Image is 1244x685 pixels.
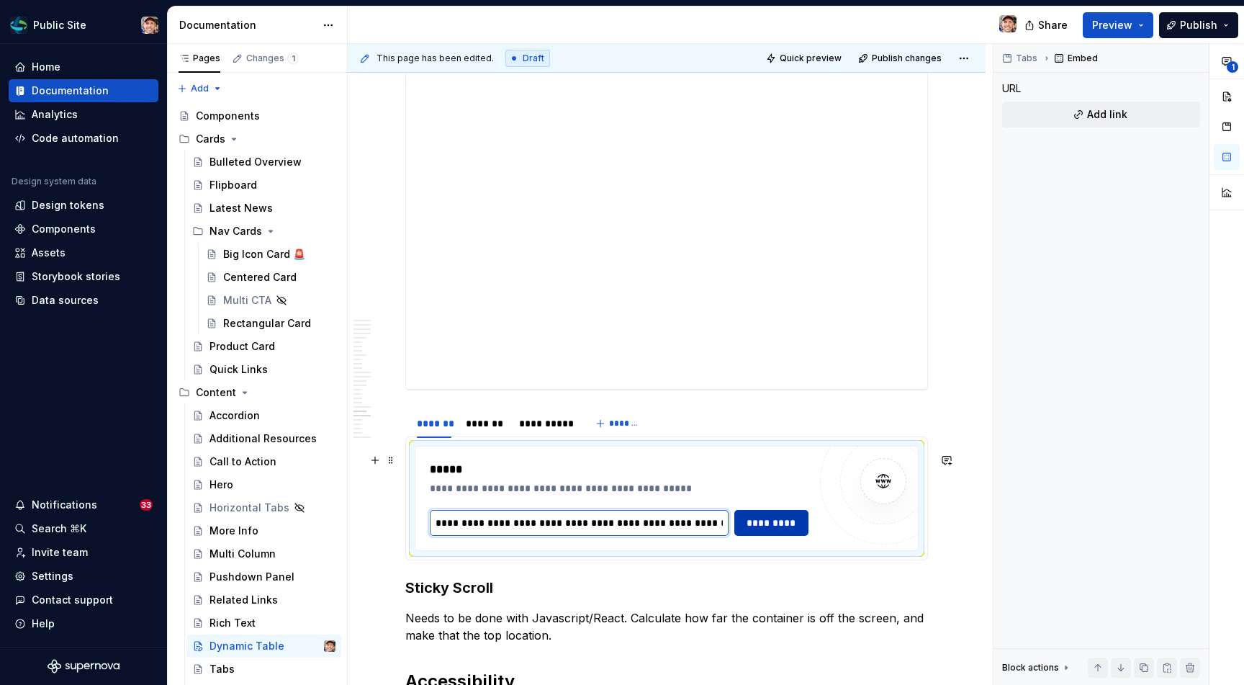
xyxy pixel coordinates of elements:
div: Search ⌘K [32,521,86,536]
p: Needs to be done with Javascript/React. Calculate how far the container is off the screen, and ma... [405,609,928,644]
a: Accordion [186,404,341,427]
a: Data sources [9,289,158,312]
div: Data sources [32,293,99,308]
div: Additional Resources [209,431,317,446]
a: Rich Text [186,612,341,635]
button: Notifications33 [9,493,158,516]
div: Public Site [33,18,86,32]
svg: Supernova Logo [48,659,120,673]
div: Rectangular Card [223,316,311,331]
span: Preview [1092,18,1132,32]
a: Rectangular Card [200,312,341,335]
div: Horizontal Tabs [209,501,289,515]
a: Hero [186,473,341,496]
span: Share [1038,18,1068,32]
a: Components [173,104,341,127]
a: Pushdown Panel [186,565,341,588]
div: Accordion [209,408,260,423]
div: Bulleted Overview [209,155,302,169]
div: Block actions [1002,662,1059,673]
button: Add [173,79,227,99]
div: Hero [209,478,233,492]
div: Call to Action [209,455,276,469]
div: Documentation [32,84,109,98]
a: Big Icon Card 🚨 [200,243,341,266]
span: 1 [287,53,299,64]
span: 33 [140,499,153,511]
img: f6f21888-ac52-4431-a6ea-009a12e2bf23.png [10,17,27,34]
a: Analytics [9,103,158,126]
div: Invite team [32,545,88,560]
div: Contact support [32,593,113,607]
a: Related Links [186,588,341,612]
div: Related Links [209,593,278,607]
a: Settings [9,565,158,588]
a: Tabs [186,658,341,681]
button: Publish [1159,12,1238,38]
a: Invite team [9,541,158,564]
a: Additional Resources [186,427,341,450]
div: Cards [173,127,341,151]
div: Analytics [32,107,78,122]
div: Help [32,617,55,631]
span: Add [191,83,209,94]
button: Add link [1002,102,1200,127]
a: Documentation [9,79,158,102]
div: Multi Column [209,547,276,561]
a: Flipboard [186,174,341,197]
div: Documentation [179,18,315,32]
span: This page has been edited. [377,53,494,64]
div: Nav Cards [209,224,262,238]
div: Storybook stories [32,269,120,284]
img: Chris Greufe [141,17,158,34]
a: Latest News [186,197,341,220]
div: URL [1002,81,1021,96]
div: Changes [246,53,299,64]
div: Content [173,381,341,404]
a: Components [9,218,158,241]
a: Centered Card [200,266,341,289]
a: Dynamic TableChris Greufe [186,635,341,658]
button: Contact support [9,588,158,612]
div: Settings [32,569,73,583]
div: Nav Cards [186,220,341,243]
button: Preview [1083,12,1153,38]
div: Rich Text [209,616,256,630]
div: Flipboard [209,178,257,192]
button: Tabs [998,48,1044,68]
div: Centered Card [223,270,297,285]
span: Publish [1180,18,1217,32]
div: Dynamic Table [209,639,284,653]
span: Draft [523,53,544,64]
a: Quick Links [186,358,341,381]
div: Components [32,222,96,236]
section-item: Default [415,446,919,551]
a: Storybook stories [9,265,158,288]
button: Publish changes [854,48,948,68]
div: Components [196,109,260,123]
div: More Info [209,524,258,538]
div: Block actions [1002,658,1072,678]
div: Design tokens [32,198,104,212]
span: Quick preview [780,53,842,64]
span: 1 [1227,61,1238,73]
div: Design system data [12,176,96,187]
a: More Info [186,519,341,542]
button: Help [9,612,158,635]
span: Add link [1087,107,1127,122]
div: Multi CTA [223,293,271,308]
button: Public SiteChris Greufe [3,9,164,40]
div: Product Card [209,339,275,354]
div: Notifications [32,498,97,512]
a: Multi Column [186,542,341,565]
div: Tabs [209,662,235,676]
div: Quick Links [209,362,268,377]
button: Share [1017,12,1077,38]
div: Latest News [209,201,273,215]
div: Code automation [32,131,119,145]
a: Home [9,55,158,79]
div: Pages [179,53,220,64]
div: Pushdown Panel [209,570,294,584]
a: Assets [9,241,158,264]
